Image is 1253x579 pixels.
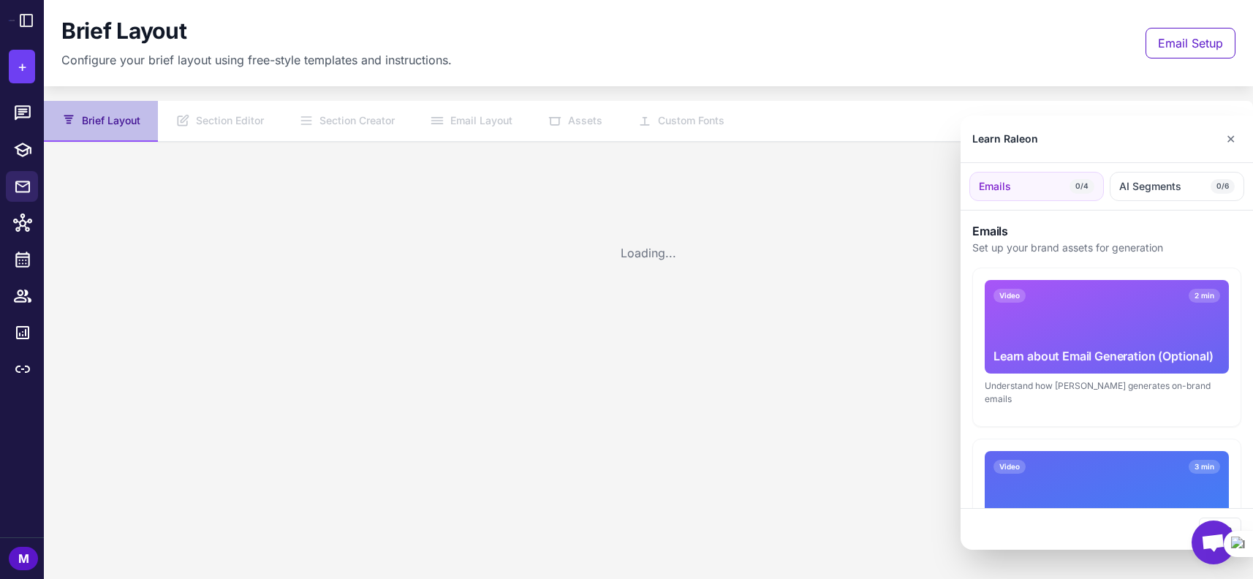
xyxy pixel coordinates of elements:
[993,289,1026,303] span: Video
[1211,179,1235,194] span: 0/6
[979,178,1011,194] span: Emails
[993,460,1026,474] span: Video
[1189,289,1220,303] span: 2 min
[969,172,1104,201] button: Emails0/4
[1189,460,1220,474] span: 3 min
[972,240,1241,256] p: Set up your brand assets for generation
[985,379,1229,406] div: Understand how [PERSON_NAME] generates on-brand emails
[1119,178,1181,194] span: AI Segments
[972,222,1241,240] h3: Emails
[972,131,1038,147] div: Learn Raleon
[1199,518,1241,541] button: Close
[1070,179,1094,194] span: 0/4
[1220,124,1241,154] button: Close
[993,347,1220,365] div: Learn about Email Generation (Optional)
[1192,521,1235,564] div: Open chat
[1110,172,1244,201] button: AI Segments0/6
